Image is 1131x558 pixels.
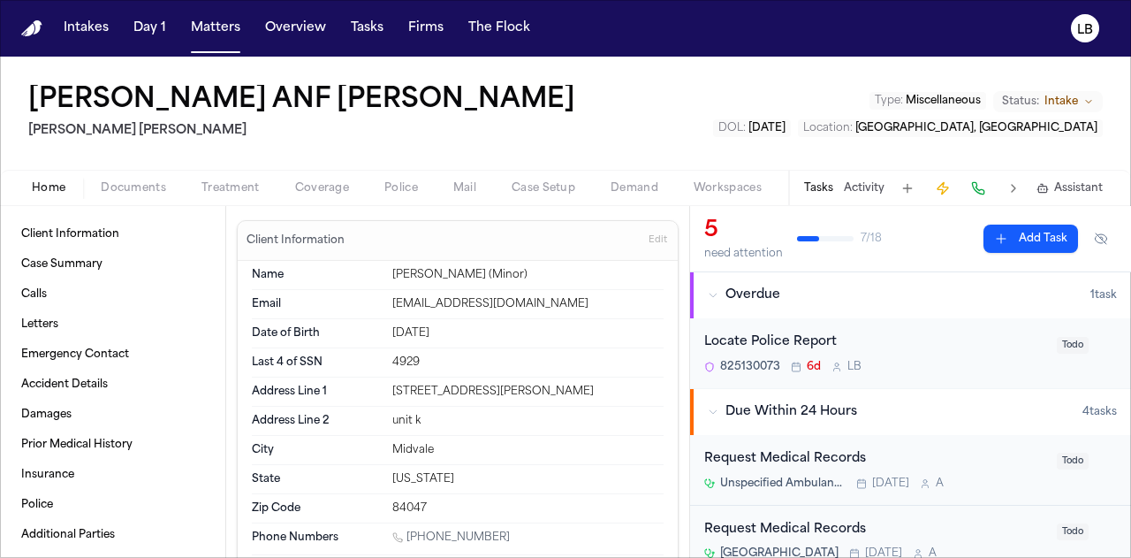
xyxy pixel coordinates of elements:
[258,12,333,44] button: Overview
[252,355,382,370] dt: Last 4 of SSN
[690,435,1131,506] div: Open task: Request Medical Records
[690,318,1131,388] div: Open task: Locate Police Report
[401,12,451,44] button: Firms
[718,123,746,134] span: DOL :
[847,360,862,374] span: L B
[14,521,211,549] a: Additional Parties
[21,20,42,37] a: Home
[844,181,884,195] button: Activity
[252,268,382,282] dt: Name
[720,360,780,374] span: 825130073
[14,401,211,429] a: Damages
[704,217,783,245] div: 5
[14,310,211,339] a: Letters
[1096,520,1117,541] button: Snooze task
[875,96,903,106] span: Type :
[14,340,211,369] a: Emergency Contact
[906,96,981,106] span: Miscellaneous
[126,12,173,44] button: Day 1
[14,220,211,248] a: Client Information
[936,477,944,491] span: A
[14,250,211,279] a: Case Summary
[252,326,382,340] dt: Date of Birth
[14,280,211,309] a: Calls
[461,12,537,44] button: The Flock
[611,181,658,195] span: Demand
[993,91,1103,112] button: Change status from Intake
[1082,405,1117,419] span: 4 task s
[252,443,382,457] dt: City
[1044,95,1078,109] span: Intake
[690,389,1131,435] button: Due Within 24 Hours4tasks
[713,119,791,137] button: Edit DOL: 2025-07-31
[392,472,664,486] div: [US_STATE]
[855,123,1097,134] span: [GEOGRAPHIC_DATA], [GEOGRAPHIC_DATA]
[384,181,418,195] span: Police
[28,85,575,117] h1: [PERSON_NAME] ANF [PERSON_NAME]
[392,297,664,311] div: [EMAIL_ADDRESS][DOMAIN_NAME]
[1057,337,1089,354] span: Todo
[704,247,783,261] div: need attention
[804,181,833,195] button: Tasks
[869,92,986,110] button: Edit Type: Miscellaneous
[930,176,955,201] button: Create Immediate Task
[28,120,582,141] h2: [PERSON_NAME] [PERSON_NAME]
[14,461,211,489] a: Insurance
[720,477,846,491] span: Unspecified Ambulance/EMS provider in [GEOGRAPHIC_DATA], [US_STATE]
[1054,181,1103,195] span: Assistant
[694,181,762,195] span: Workspaces
[861,232,882,246] span: 7 / 18
[453,181,476,195] span: Mail
[252,297,382,311] dt: Email
[725,287,780,304] span: Overdue
[392,385,664,399] div: [STREET_ADDRESS][PERSON_NAME]
[57,12,116,44] button: Intakes
[392,414,664,428] div: unit k
[704,449,1046,470] div: Request Medical Records
[1096,333,1117,354] button: Snooze task
[392,355,664,370] div: 4929
[392,501,664,516] div: 84047
[643,226,672,255] button: Edit
[392,326,664,340] div: [DATE]
[983,225,1078,253] button: Add Task
[392,268,664,282] div: [PERSON_NAME] (Minor)
[32,181,65,195] span: Home
[184,12,247,44] button: Matters
[392,531,510,545] a: Call 1 (385) 315-3883
[252,414,382,428] dt: Address Line 2
[966,176,991,201] button: Make a Call
[201,181,260,195] span: Treatment
[252,501,382,516] dt: Zip Code
[1085,225,1117,253] button: Hide completed tasks (⌘⇧H)
[1036,181,1103,195] button: Assistant
[690,272,1131,318] button: Overdue1task
[295,181,349,195] span: Coverage
[344,12,391,44] button: Tasks
[748,123,786,134] span: [DATE]
[807,360,821,374] span: 6d
[512,181,575,195] span: Case Setup
[14,431,211,459] a: Prior Medical History
[1002,95,1039,109] span: Status:
[1057,453,1089,470] span: Todo
[649,234,667,247] span: Edit
[252,472,382,486] dt: State
[872,477,909,491] span: [DATE]
[252,531,338,545] span: Phone Numbers
[101,181,166,195] span: Documents
[1090,288,1117,302] span: 1 task
[14,491,211,519] a: Police
[21,20,42,37] img: Finch Logo
[803,123,853,134] span: Location :
[798,119,1103,137] button: Edit Location: West Valley, UT
[14,371,211,399] a: Accident Details
[704,520,1046,540] div: Request Medical Records
[392,443,664,457] div: Midvale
